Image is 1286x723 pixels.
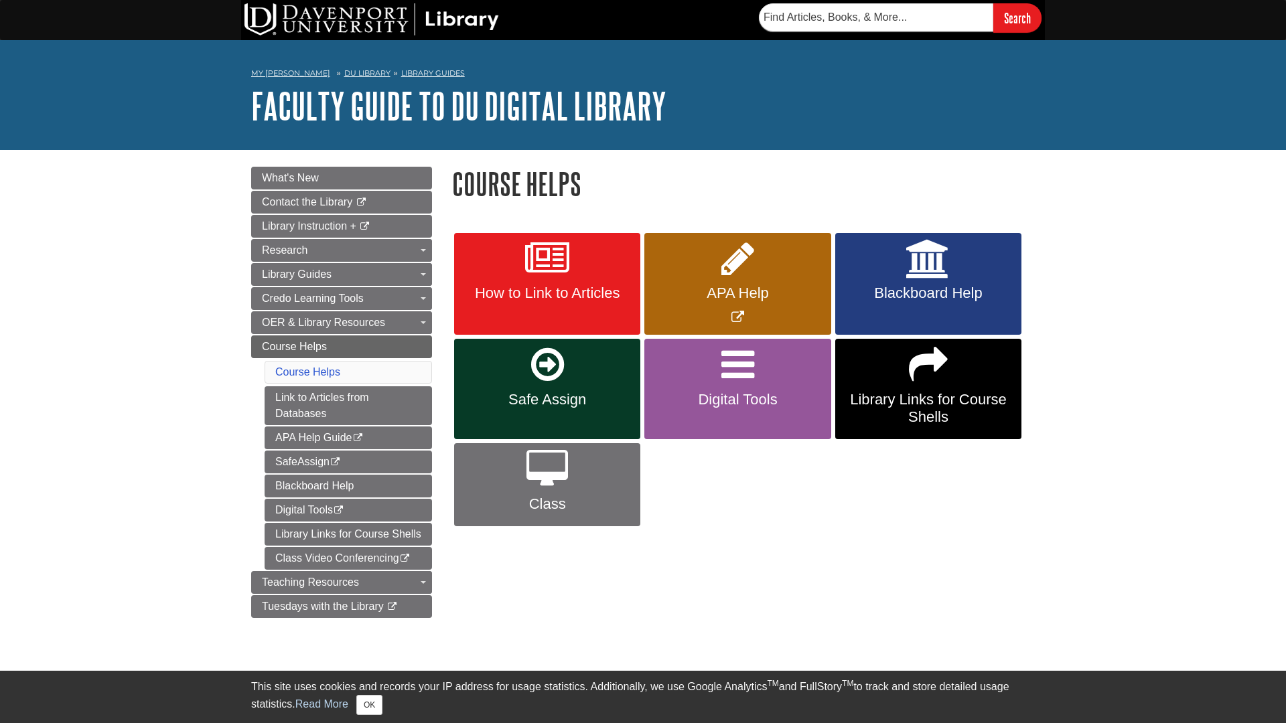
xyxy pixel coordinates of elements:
[251,571,432,594] a: Teaching Resources
[251,191,432,214] a: Contact the Library
[265,547,432,570] a: Class Video Conferencing
[356,695,382,715] button: Close
[454,443,640,526] a: Class
[244,3,499,35] img: DU Library
[251,167,432,189] a: What's New
[275,366,340,378] a: Course Helps
[644,339,831,439] a: Digital Tools
[262,172,319,183] span: What's New
[265,386,432,425] a: Link to Articles from Databases
[262,268,332,280] span: Library Guides
[330,458,341,467] i: This link opens in a new window
[251,679,1035,715] div: This site uses cookies and records your IP address for usage statistics. Additionally, we use Goo...
[265,426,432,449] a: APA Help Guide
[993,3,1042,32] input: Search
[251,335,432,358] a: Course Helps
[835,339,1021,439] a: Library Links for Course Shells
[262,317,385,328] span: OER & Library Resources
[262,576,359,588] span: Teaching Resources
[654,285,820,302] span: APA Help
[265,451,432,473] a: SafeAssign
[262,341,327,352] span: Course Helps
[265,523,432,546] a: Library Links for Course Shells
[464,495,630,513] span: Class
[401,68,465,78] a: Library Guides
[399,554,411,563] i: This link opens in a new window
[295,698,348,710] a: Read More
[356,198,367,207] i: This link opens in a new window
[262,196,352,208] span: Contact the Library
[251,215,432,238] a: Library Instruction +
[251,64,1035,86] nav: breadcrumb
[359,222,370,231] i: This link opens in a new window
[251,595,432,618] a: Tuesdays with the Library
[265,475,432,497] a: Blackboard Help
[251,239,432,262] a: Research
[386,602,398,611] i: This link opens in a new window
[251,263,432,286] a: Library Guides
[452,167,1035,201] h1: Course Helps
[344,68,390,78] a: DU Library
[464,391,630,408] span: Safe Assign
[759,3,1042,32] form: Searches DU Library's articles, books, and more
[842,679,853,688] sup: TM
[454,339,640,439] a: Safe Assign
[251,68,330,79] a: My [PERSON_NAME]
[262,293,364,304] span: Credo Learning Tools
[835,233,1021,335] a: Blackboard Help
[265,499,432,521] a: Digital Tools
[262,220,356,232] span: Library Instruction +
[845,285,1011,302] span: Blackboard Help
[251,311,432,334] a: OER & Library Resources
[352,434,363,443] i: This link opens in a new window
[654,391,820,408] span: Digital Tools
[644,233,831,335] a: Link opens in new window
[845,391,1011,426] span: Library Links for Course Shells
[251,167,432,618] div: Guide Page Menu
[333,506,344,515] i: This link opens in a new window
[251,85,666,127] a: Faculty Guide to DU Digital Library
[759,3,993,31] input: Find Articles, Books, & More...
[464,285,630,302] span: How to Link to Articles
[262,244,307,256] span: Research
[251,287,432,310] a: Credo Learning Tools
[767,679,778,688] sup: TM
[454,233,640,335] a: How to Link to Articles
[262,600,384,612] span: Tuesdays with the Library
